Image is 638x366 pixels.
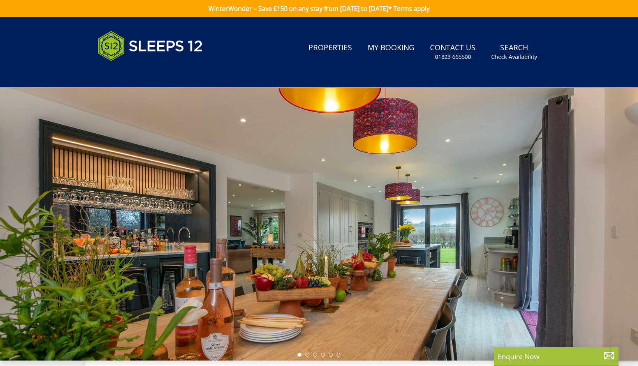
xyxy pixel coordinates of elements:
[435,53,471,61] small: 01823 665500
[365,39,418,57] a: My Booking
[488,39,540,65] a: SearchCheck Availability
[305,39,355,57] a: Properties
[427,39,479,65] a: Contact Us01823 665500
[94,70,176,77] iframe: Customer reviews powered by Trustpilot
[98,27,203,65] img: Sleeps 12
[498,351,615,361] p: Enquire Now
[491,53,537,61] small: Check Availability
